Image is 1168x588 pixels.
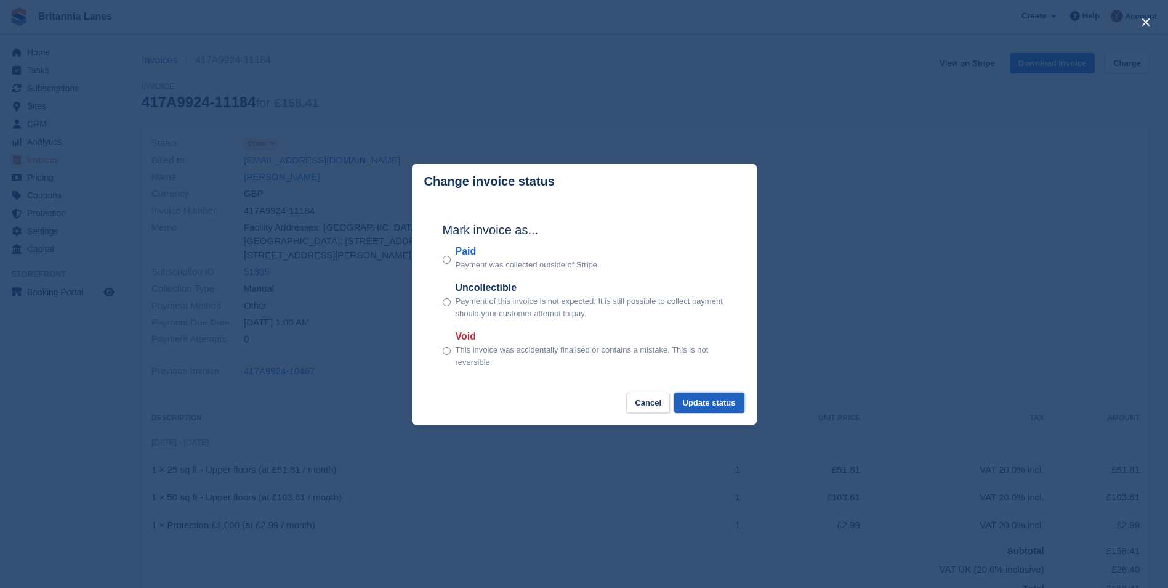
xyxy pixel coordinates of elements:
[626,393,670,413] button: Cancel
[456,344,726,368] p: This invoice was accidentally finalised or contains a mistake. This is not reversible.
[1136,12,1156,32] button: close
[674,393,744,413] button: Update status
[456,329,726,344] label: Void
[424,174,555,189] p: Change invoice status
[456,295,726,319] p: Payment of this invoice is not expected. It is still possible to collect payment should your cust...
[456,244,600,259] label: Paid
[443,221,726,239] h2: Mark invoice as...
[456,259,600,271] p: Payment was collected outside of Stripe.
[456,280,726,295] label: Uncollectible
